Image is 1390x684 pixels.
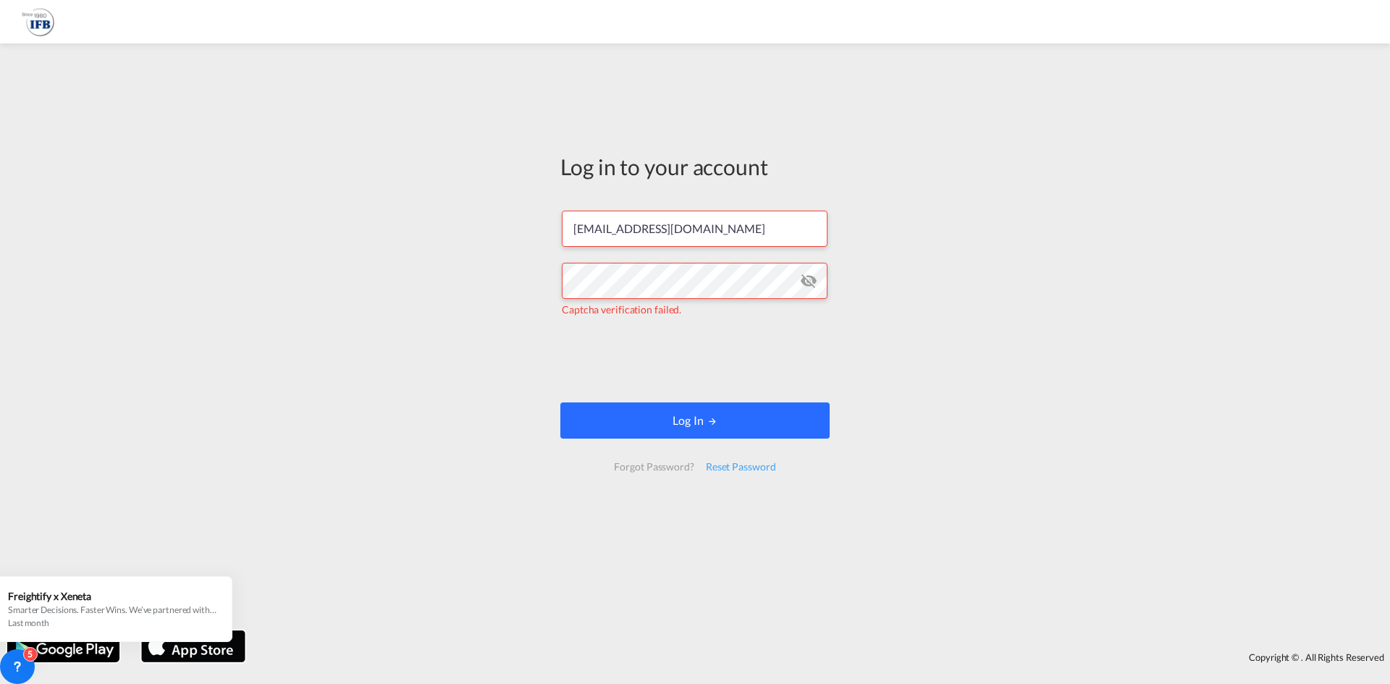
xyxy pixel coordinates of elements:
img: google.png [6,629,121,664]
img: apple.png [140,629,247,664]
div: Reset Password [700,454,782,480]
div: Forgot Password? [608,454,699,480]
iframe: reCAPTCHA [585,332,805,388]
div: Copyright © . All Rights Reserved [253,645,1390,670]
img: b628ab10256c11eeb52753acbc15d091.png [22,6,54,38]
span: Captcha verification failed. [562,303,681,316]
button: LOGIN [560,402,830,439]
md-icon: icon-eye-off [800,272,817,290]
input: Enter email/phone number [562,211,827,247]
div: Log in to your account [560,151,830,182]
